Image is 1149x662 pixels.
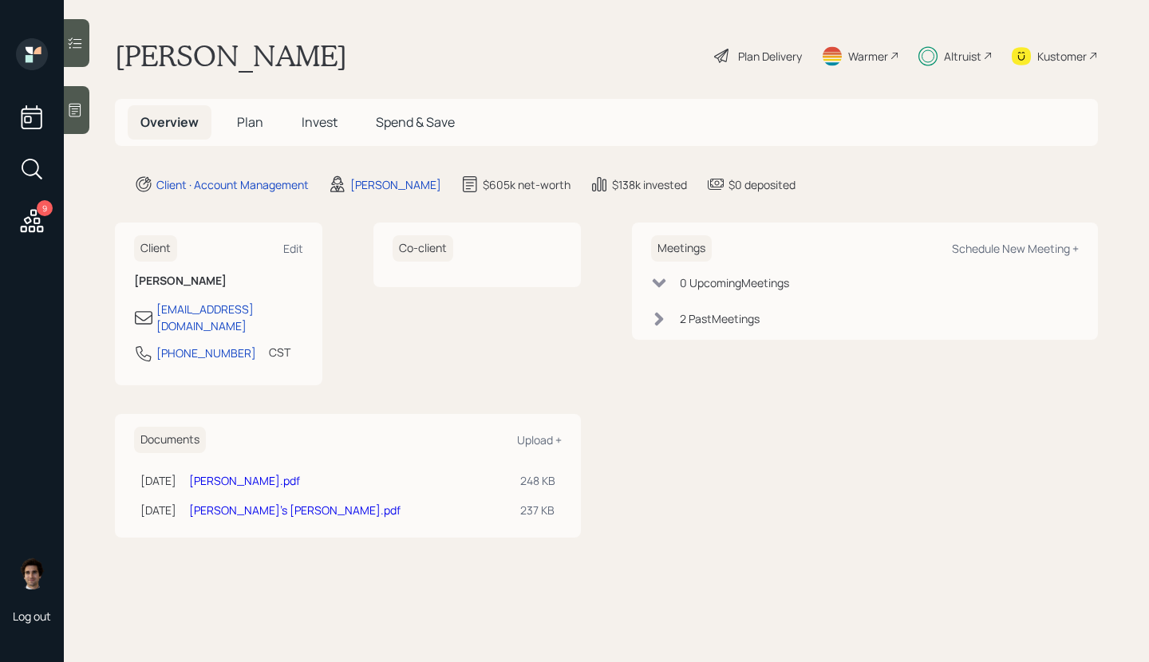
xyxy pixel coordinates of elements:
[134,235,177,262] h6: Client
[1037,48,1087,65] div: Kustomer
[140,113,199,131] span: Overview
[16,558,48,589] img: harrison-schaefer-headshot-2.png
[134,274,303,288] h6: [PERSON_NAME]
[350,176,441,193] div: [PERSON_NAME]
[517,432,562,447] div: Upload +
[13,609,51,624] div: Log out
[680,310,760,327] div: 2 Past Meeting s
[651,235,712,262] h6: Meetings
[483,176,571,193] div: $605k net-worth
[952,241,1079,256] div: Schedule New Meeting +
[520,472,555,489] div: 248 KB
[156,301,303,334] div: [EMAIL_ADDRESS][DOMAIN_NAME]
[302,113,338,131] span: Invest
[520,502,555,518] div: 237 KB
[283,241,303,256] div: Edit
[140,472,176,489] div: [DATE]
[156,345,256,361] div: [PHONE_NUMBER]
[156,176,309,193] div: Client · Account Management
[269,344,290,361] div: CST
[376,113,455,131] span: Spend & Save
[134,427,206,453] h6: Documents
[944,48,981,65] div: Altruist
[115,38,347,73] h1: [PERSON_NAME]
[848,48,888,65] div: Warmer
[393,235,453,262] h6: Co-client
[189,473,300,488] a: [PERSON_NAME].pdf
[680,274,789,291] div: 0 Upcoming Meeting s
[237,113,263,131] span: Plan
[738,48,802,65] div: Plan Delivery
[37,200,53,216] div: 9
[612,176,687,193] div: $138k invested
[728,176,796,193] div: $0 deposited
[189,502,401,518] a: [PERSON_NAME]'s [PERSON_NAME].pdf
[140,502,176,518] div: [DATE]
